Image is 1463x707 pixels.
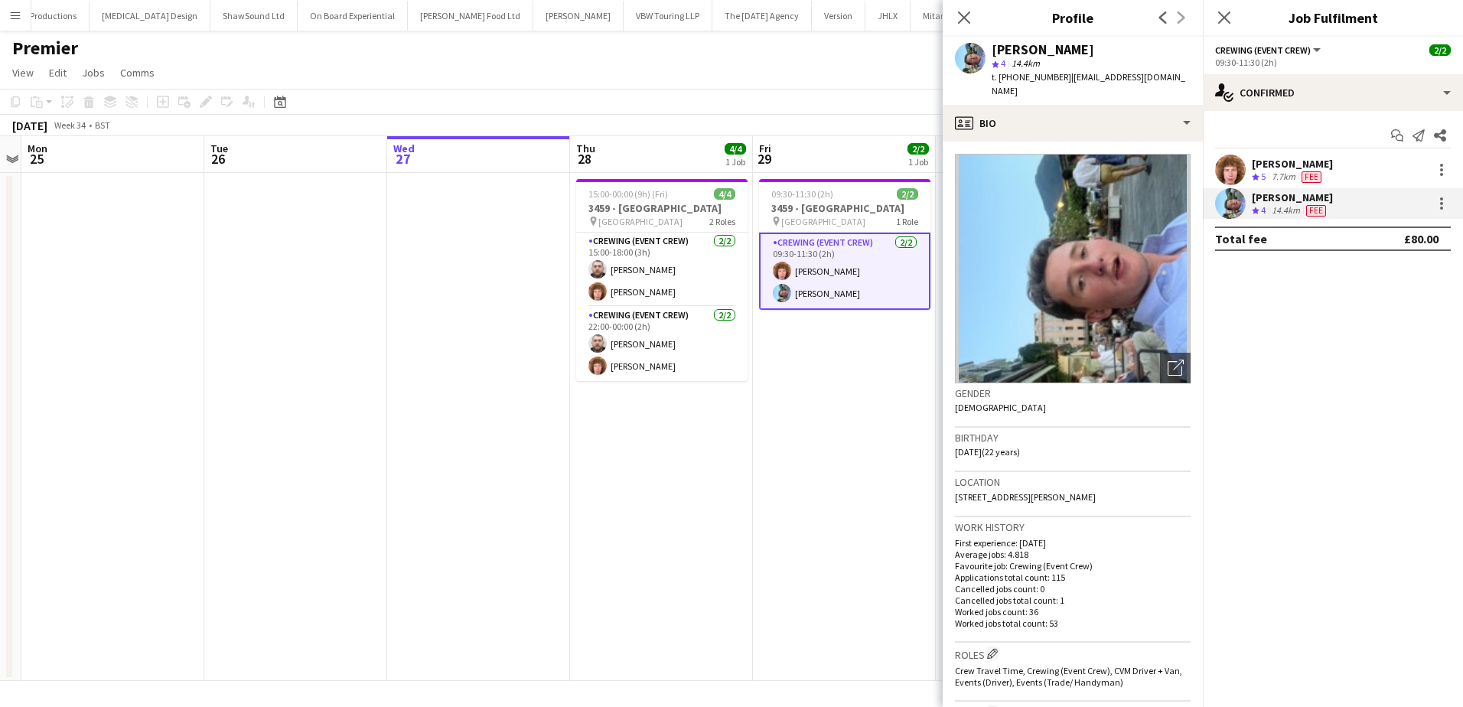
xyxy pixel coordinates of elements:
button: ShawSound Ltd [210,1,298,31]
a: Comms [114,63,161,83]
button: Mitanium [911,1,975,31]
button: On Board Experiential [298,1,408,31]
p: Worked jobs count: 36 [955,606,1191,617]
p: Worked jobs total count: 53 [955,617,1191,629]
span: 09:30-11:30 (2h) [771,188,833,200]
p: Applications total count: 115 [955,572,1191,583]
div: Confirmed [1203,74,1463,111]
span: [STREET_ADDRESS][PERSON_NAME] [955,491,1096,503]
h3: Birthday [955,431,1191,445]
p: Favourite job: Crewing (Event Crew) [955,560,1191,572]
button: [MEDICAL_DATA] Design [90,1,210,31]
img: Crew avatar or photo [955,154,1191,383]
h3: Roles [955,646,1191,662]
app-card-role: Crewing (Event Crew)2/215:00-18:00 (3h)[PERSON_NAME][PERSON_NAME] [576,233,748,307]
span: 27 [391,150,415,168]
h3: Job Fulfilment [1203,8,1463,28]
span: Edit [49,66,67,80]
span: Crewing (Event Crew) [1215,44,1311,56]
div: Crew has different fees then in role [1298,171,1325,184]
span: Wed [393,142,415,155]
span: Thu [576,142,595,155]
span: Mon [28,142,47,155]
app-job-card: 15:00-00:00 (9h) (Fri)4/43459 - [GEOGRAPHIC_DATA] [GEOGRAPHIC_DATA]2 RolesCrewing (Event Crew)2/2... [576,179,748,381]
span: 28 [574,150,595,168]
div: Crew has different fees then in role [1303,204,1329,217]
div: [DATE] [12,118,47,133]
div: 7.7km [1269,171,1298,184]
button: Version [812,1,865,31]
span: Sat [942,142,959,155]
div: [PERSON_NAME] [992,43,1094,57]
h3: Location [955,475,1191,489]
button: [PERSON_NAME] Food Ltd [408,1,533,31]
span: [GEOGRAPHIC_DATA] [598,216,683,227]
div: Bio [943,105,1203,142]
p: Cancelled jobs total count: 1 [955,595,1191,606]
h3: Gender [955,386,1191,400]
span: 2/2 [907,143,929,155]
div: Total fee [1215,231,1267,246]
p: Cancelled jobs count: 0 [955,583,1191,595]
span: 30 [940,150,959,168]
div: BST [95,119,110,131]
span: [GEOGRAPHIC_DATA] [781,216,865,227]
span: 4 [1261,204,1266,216]
a: View [6,63,40,83]
span: Fee [1302,171,1321,183]
span: 1 Role [896,216,918,227]
div: £80.00 [1404,231,1439,246]
div: 1 Job [725,156,745,168]
span: [DEMOGRAPHIC_DATA] [955,402,1046,413]
span: 2/2 [1429,44,1451,56]
span: 5 [1261,171,1266,182]
div: 09:30-11:30 (2h) [1215,57,1451,68]
div: 14.4km [1269,204,1303,217]
button: VBW Touring LLP [624,1,712,31]
h3: Work history [955,520,1191,534]
button: [PERSON_NAME] [533,1,624,31]
span: Fri [759,142,771,155]
button: The [DATE] Agency [712,1,812,31]
span: t. [PHONE_NUMBER] [992,71,1071,83]
span: Comms [120,66,155,80]
span: 15:00-00:00 (9h) (Fri) [588,188,668,200]
span: 14.4km [1008,57,1043,69]
span: 2/2 [897,188,918,200]
span: | [EMAIL_ADDRESS][DOMAIN_NAME] [992,71,1185,96]
h3: 3459 - [GEOGRAPHIC_DATA] [576,201,748,215]
a: Jobs [76,63,111,83]
a: Edit [43,63,73,83]
span: View [12,66,34,80]
span: 26 [208,150,228,168]
div: [PERSON_NAME] [1252,157,1333,171]
span: 4 [1001,57,1005,69]
p: First experience: [DATE] [955,537,1191,549]
div: Open photos pop-in [1160,353,1191,383]
button: Box Productions [2,1,90,31]
span: Week 34 [51,119,89,131]
h1: Premier [12,37,78,60]
span: 4/4 [725,143,746,155]
app-job-card: 09:30-11:30 (2h)2/23459 - [GEOGRAPHIC_DATA] [GEOGRAPHIC_DATA]1 RoleCrewing (Event Crew)2/209:30-1... [759,179,930,310]
div: 1 Job [908,156,928,168]
app-card-role: Crewing (Event Crew)2/209:30-11:30 (2h)[PERSON_NAME][PERSON_NAME] [759,233,930,310]
span: Fee [1306,205,1326,217]
div: [PERSON_NAME] [1252,191,1333,204]
button: Crewing (Event Crew) [1215,44,1323,56]
h3: Profile [943,8,1203,28]
span: Jobs [82,66,105,80]
span: Tue [210,142,228,155]
span: 4/4 [714,188,735,200]
span: Crew Travel Time, Crewing (Event Crew), CVM Driver + Van, Events (Driver), Events (Trade/ Handyman) [955,665,1182,688]
p: Average jobs: 4.818 [955,549,1191,560]
span: 29 [757,150,771,168]
h3: 3459 - [GEOGRAPHIC_DATA] [759,201,930,215]
span: 25 [25,150,47,168]
span: [DATE] (22 years) [955,446,1020,458]
span: 2 Roles [709,216,735,227]
app-card-role: Crewing (Event Crew)2/222:00-00:00 (2h)[PERSON_NAME][PERSON_NAME] [576,307,748,381]
button: JHLX [865,1,911,31]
